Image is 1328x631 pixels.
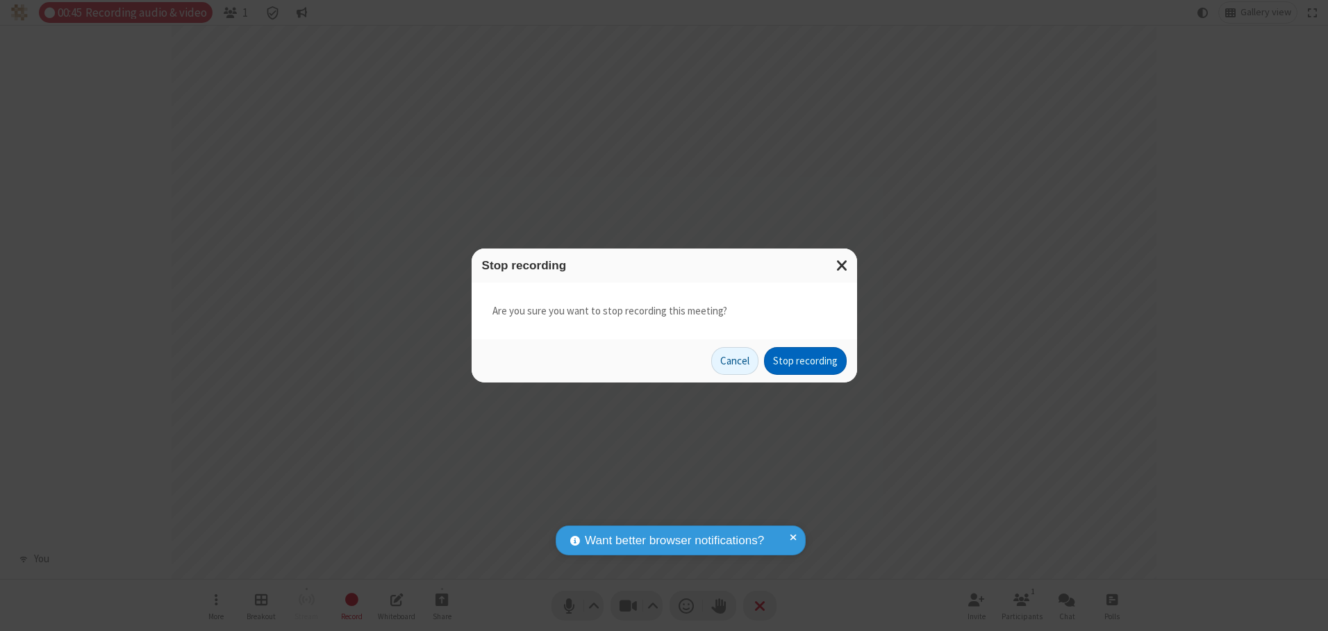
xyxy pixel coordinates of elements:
button: Cancel [711,347,758,375]
div: Are you sure you want to stop recording this meeting? [472,283,857,340]
button: Close modal [828,249,857,283]
span: Want better browser notifications? [585,532,764,550]
button: Stop recording [764,347,847,375]
h3: Stop recording [482,259,847,272]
